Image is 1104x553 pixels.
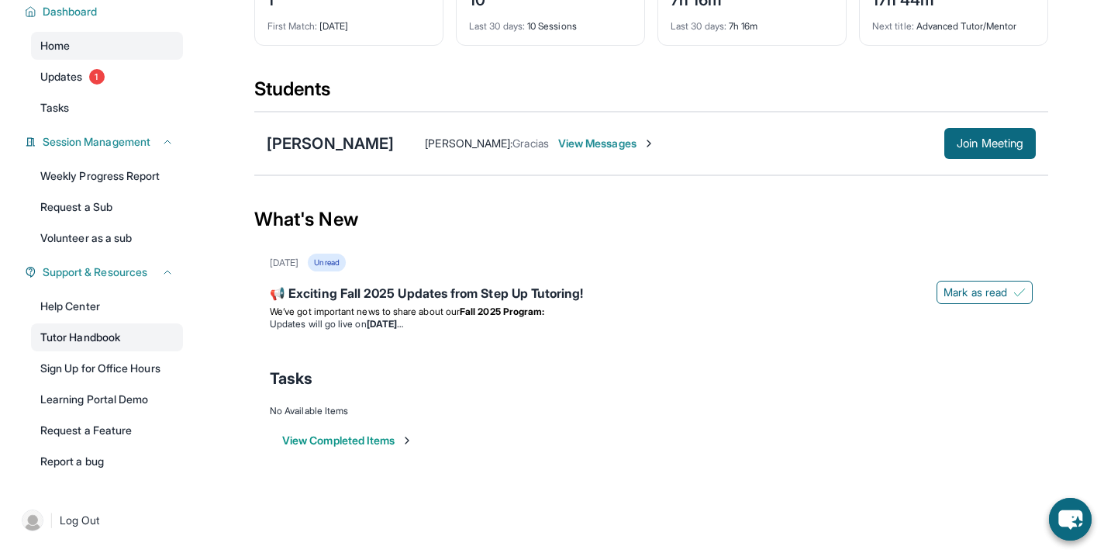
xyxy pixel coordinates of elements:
[60,513,100,528] span: Log Out
[270,284,1033,306] div: 📢 Exciting Fall 2025 Updates from Step Up Tutoring!
[40,100,69,116] span: Tasks
[367,318,403,330] strong: [DATE]
[31,416,183,444] a: Request a Feature
[31,193,183,221] a: Request a Sub
[643,137,655,150] img: Chevron-Right
[957,139,1023,148] span: Join Meeting
[460,306,544,317] strong: Fall 2025 Program:
[16,503,183,537] a: |Log Out
[31,224,183,252] a: Volunteer as a sub
[40,38,70,54] span: Home
[89,69,105,85] span: 1
[469,11,632,33] div: 10 Sessions
[282,433,413,448] button: View Completed Items
[512,137,549,150] span: Gracias
[31,448,183,475] a: Report a bug
[944,128,1036,159] button: Join Meeting
[40,69,83,85] span: Updates
[671,11,833,33] div: 7h 16m
[36,264,174,280] button: Support & Resources
[270,405,1033,417] div: No Available Items
[254,185,1048,254] div: What's New
[31,354,183,382] a: Sign Up for Office Hours
[31,292,183,320] a: Help Center
[43,4,98,19] span: Dashboard
[270,306,460,317] span: We’ve got important news to share about our
[469,20,525,32] span: Last 30 days :
[254,77,1048,111] div: Students
[270,368,312,389] span: Tasks
[872,11,1035,33] div: Advanced Tutor/Mentor
[872,20,914,32] span: Next title :
[50,511,53,530] span: |
[36,4,174,19] button: Dashboard
[31,32,183,60] a: Home
[31,94,183,122] a: Tasks
[937,281,1033,304] button: Mark as read
[31,162,183,190] a: Weekly Progress Report
[267,133,394,154] div: [PERSON_NAME]
[22,510,43,531] img: user-img
[270,318,1033,330] li: Updates will go live on
[36,134,174,150] button: Session Management
[1013,286,1026,299] img: Mark as read
[31,63,183,91] a: Updates1
[1049,498,1092,541] button: chat-button
[31,323,183,351] a: Tutor Handbook
[270,257,298,269] div: [DATE]
[558,136,655,151] span: View Messages
[43,264,147,280] span: Support & Resources
[308,254,345,271] div: Unread
[944,285,1007,300] span: Mark as read
[267,20,317,32] span: First Match :
[43,134,150,150] span: Session Management
[671,20,726,32] span: Last 30 days :
[267,11,430,33] div: [DATE]
[31,385,183,413] a: Learning Portal Demo
[425,137,512,150] span: [PERSON_NAME] :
